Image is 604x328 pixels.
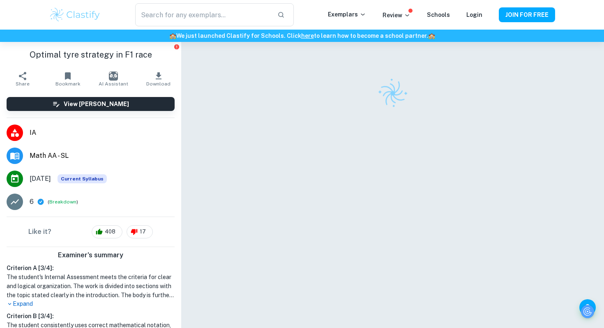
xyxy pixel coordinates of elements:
[99,81,128,87] span: AI Assistant
[64,99,129,109] h6: View [PERSON_NAME]
[301,32,314,39] a: here
[7,300,175,308] p: Expand
[383,11,410,20] p: Review
[428,32,435,39] span: 🏫
[136,67,181,90] button: Download
[2,31,602,40] h6: We just launched Clastify for Schools. Click to learn how to become a school partner.
[30,128,175,138] span: IA
[579,299,596,316] button: Help and Feedback
[28,227,51,237] h6: Like it?
[7,263,175,273] h6: Criterion A [ 3 / 4 ]:
[45,67,90,90] button: Bookmark
[7,273,175,300] h1: The student's Internal Assessment meets the criteria for clear and logical organization. The work...
[58,174,107,183] div: This exemplar is based on the current syllabus. Feel free to refer to it for inspiration/ideas wh...
[427,12,450,18] a: Schools
[49,198,76,206] button: Breakdown
[173,44,180,50] button: Report issue
[30,197,34,207] p: 6
[49,7,101,23] img: Clastify logo
[499,7,555,22] button: JOIN FOR FREE
[30,174,51,184] span: [DATE]
[109,72,118,81] img: AI Assistant
[146,81,171,87] span: Download
[7,312,175,321] h6: Criterion B [ 3 / 4 ]:
[7,97,175,111] button: View [PERSON_NAME]
[135,228,150,236] span: 17
[91,67,136,90] button: AI Assistant
[7,49,175,61] h1: Optimal tyre strategy in F1 race
[48,198,78,206] span: ( )
[372,73,413,114] img: Clastify logo
[466,12,482,18] a: Login
[100,228,120,236] span: 408
[58,174,107,183] span: Current Syllabus
[328,10,366,19] p: Exemplars
[3,250,178,260] h6: Examiner's summary
[169,32,176,39] span: 🏫
[16,81,30,87] span: Share
[135,3,271,26] input: Search for any exemplars...
[55,81,81,87] span: Bookmark
[92,225,122,238] div: 408
[127,225,153,238] div: 17
[30,151,175,161] span: Math AA - SL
